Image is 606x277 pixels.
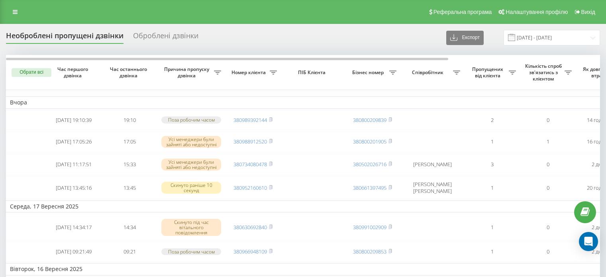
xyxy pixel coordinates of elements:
[108,66,151,79] span: Час останнього дзвінка
[233,116,267,124] a: 380989392144
[233,161,267,168] a: 380734080478
[161,182,221,194] div: Скинуто раніше 10 секунд
[464,110,520,130] td: 2
[506,9,568,15] span: Налаштування профілю
[464,242,520,261] td: 1
[102,177,157,199] td: 13:45
[46,132,102,153] td: [DATE] 17:05:26
[468,66,509,79] span: Пропущених від клієнта
[464,154,520,175] td: 3
[446,31,484,45] button: Експорт
[161,116,221,123] div: Поза робочим часом
[520,214,576,240] td: 0
[46,177,102,199] td: [DATE] 13:45:16
[404,69,453,76] span: Співробітник
[229,69,270,76] span: Номер клієнта
[46,154,102,175] td: [DATE] 11:17:51
[46,110,102,130] td: [DATE] 19:10:39
[52,66,95,79] span: Час першого дзвінка
[233,224,267,231] a: 380630692840
[288,69,338,76] span: ПІБ Клієнта
[102,242,157,261] td: 09:21
[233,248,267,255] a: 380966948109
[161,136,221,148] div: Усі менеджери були зайняті або недоступні
[161,219,221,236] div: Скинуто під час вітального повідомлення
[102,214,157,240] td: 14:34
[161,248,221,255] div: Поза робочим часом
[349,69,389,76] span: Бізнес номер
[133,31,198,44] div: Оброблені дзвінки
[102,154,157,175] td: 15:33
[6,31,124,44] div: Необроблені пропущені дзвінки
[46,242,102,261] td: [DATE] 09:21:49
[464,132,520,153] td: 1
[233,138,267,145] a: 380988912520
[520,110,576,130] td: 0
[353,224,386,231] a: 380991002909
[102,110,157,130] td: 19:10
[161,159,221,171] div: Усі менеджери були зайняті або недоступні
[520,154,576,175] td: 0
[353,161,386,168] a: 380502026716
[400,177,464,199] td: [PERSON_NAME] [PERSON_NAME]
[353,138,386,145] a: 380800201905
[353,116,386,124] a: 380800209839
[579,232,598,251] div: Open Intercom Messenger
[233,184,267,191] a: 380952160610
[520,177,576,199] td: 0
[353,184,386,191] a: 380661397495
[433,9,492,15] span: Реферальна програма
[464,177,520,199] td: 1
[524,63,565,82] span: Кількість спроб зв'язатись з клієнтом
[102,132,157,153] td: 17:05
[353,248,386,255] a: 380800209853
[12,68,51,77] button: Обрати всі
[46,214,102,240] td: [DATE] 14:34:17
[464,214,520,240] td: 1
[400,154,464,175] td: [PERSON_NAME]
[161,66,214,79] span: Причина пропуску дзвінка
[520,242,576,261] td: 0
[581,9,595,15] span: Вихід
[520,132,576,153] td: 1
